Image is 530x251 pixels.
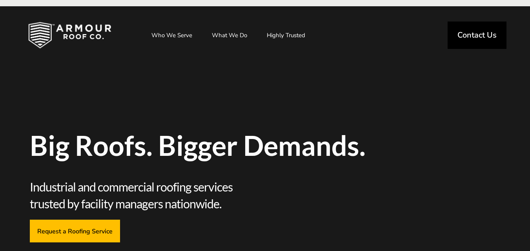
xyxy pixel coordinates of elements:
[457,31,497,39] span: Contact Us
[144,25,200,45] a: Who We Serve
[448,22,506,49] a: Contact Us
[259,25,313,45] a: Highly Trusted
[16,16,124,55] img: Industrial and Commercial Roofing Company | Armour Roof Co.
[30,179,265,212] span: Industrial and commercial roofing services trusted by facility managers nationwide.
[204,25,255,45] a: What We Do
[30,220,120,242] a: Request a Roofing Service
[30,132,501,159] span: Big Roofs. Bigger Demands.
[37,227,113,235] span: Request a Roofing Service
